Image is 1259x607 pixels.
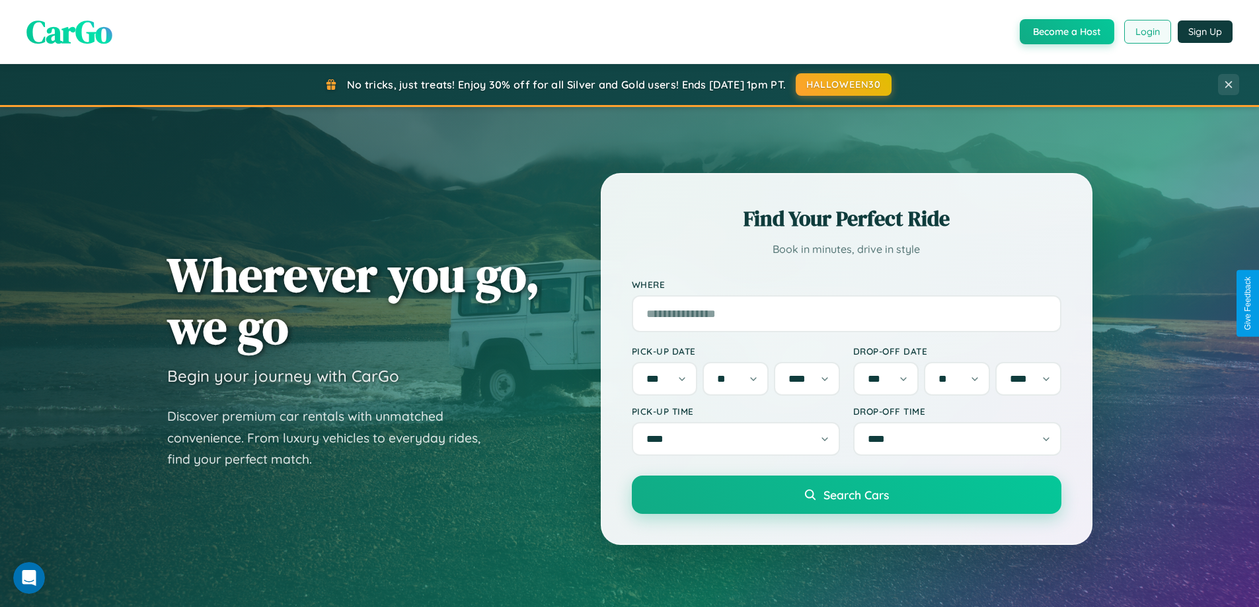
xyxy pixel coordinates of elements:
[1124,20,1171,44] button: Login
[167,248,540,353] h1: Wherever you go, we go
[796,73,892,96] button: HALLOWEEN30
[632,476,1061,514] button: Search Cars
[13,562,45,594] iframe: Intercom live chat
[1020,19,1114,44] button: Become a Host
[853,406,1061,417] label: Drop-off Time
[853,345,1061,357] label: Drop-off Date
[632,204,1061,233] h2: Find Your Perfect Ride
[632,345,840,357] label: Pick-up Date
[1243,277,1252,330] div: Give Feedback
[823,487,889,502] span: Search Cars
[632,406,840,417] label: Pick-up Time
[167,406,498,470] p: Discover premium car rentals with unmatched convenience. From luxury vehicles to everyday rides, ...
[347,78,786,91] span: No tricks, just treats! Enjoy 30% off for all Silver and Gold users! Ends [DATE] 1pm PT.
[1178,20,1233,43] button: Sign Up
[167,366,399,386] h3: Begin your journey with CarGo
[632,279,1061,290] label: Where
[26,10,112,54] span: CarGo
[632,240,1061,259] p: Book in minutes, drive in style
